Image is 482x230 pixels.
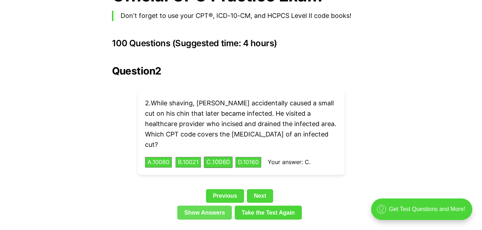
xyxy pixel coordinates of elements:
[268,158,310,166] span: Your answer: C.
[112,38,370,48] h3: 100 Questions (Suggested time: 4 hours)
[204,157,233,168] button: C.10060
[145,157,172,168] button: A.10080
[235,206,302,219] a: Take the Test Again
[206,189,244,203] a: Previous
[235,157,261,168] button: D.10160
[365,195,482,230] iframe: portal-trigger
[177,206,232,219] a: Show Answers
[176,157,201,168] button: B.10021
[112,11,370,21] blockquote: Don't forget to use your CPT®, ICD-10-CM, and HCPCS Level II code books!
[145,98,337,150] p: 2 . While shaving, [PERSON_NAME] accidentally caused a small cut on his chin that later became in...
[247,189,273,203] a: Next
[112,65,370,77] h2: Question 2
